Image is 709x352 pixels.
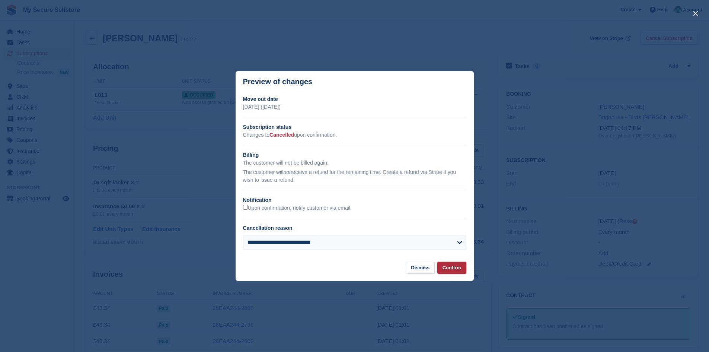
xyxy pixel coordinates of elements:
p: The customer will receive a refund for the remaining time. Create a refund via Stripe if you wish... [243,168,466,184]
label: Upon confirmation, notify customer via email. [243,205,352,212]
p: The customer will not be billed again. [243,159,466,167]
span: Cancelled [269,132,294,138]
em: not [283,169,290,175]
button: Confirm [437,262,466,274]
h2: Move out date [243,95,466,103]
button: close [690,7,702,19]
input: Upon confirmation, notify customer via email. [243,205,248,210]
h2: Billing [243,151,466,159]
p: Preview of changes [243,77,313,86]
p: Changes to upon confirmation. [243,131,466,139]
h2: Notification [243,196,466,204]
h2: Subscription status [243,123,466,131]
button: Dismiss [406,262,435,274]
p: [DATE] ([DATE]) [243,103,466,111]
label: Cancellation reason [243,225,293,231]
